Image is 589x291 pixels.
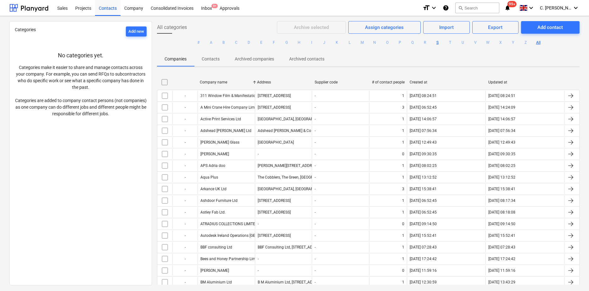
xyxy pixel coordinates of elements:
i: keyboard_arrow_down [430,4,438,12]
div: [DATE] 17:24:42 [410,257,437,261]
button: G [283,39,290,46]
div: - [172,242,198,252]
div: - [315,268,316,273]
div: - [315,222,316,226]
div: - [315,257,316,261]
div: 1 [402,163,404,168]
div: Active Print Services Ltd [200,117,241,121]
div: Adshead [PERSON_NAME] & Co Ltd, [GEOGRAPHIC_DATA] [258,128,355,133]
p: Categories make it easier to share and manage contacts across your company. For example, you can ... [15,64,147,117]
button: K [333,39,341,46]
button: # [195,39,202,46]
div: - [172,265,198,276]
div: 1 [402,245,404,249]
div: [DATE] 07:56:34 [488,128,515,133]
div: - [315,280,316,284]
button: V [472,39,479,46]
div: Export [488,23,502,31]
div: [GEOGRAPHIC_DATA], [GEOGRAPHIC_DATA][PERSON_NAME] [258,187,360,191]
div: [DATE] 13:12:52 [488,175,515,180]
div: Updated at [488,80,562,84]
div: [DATE] 09:30:35 [410,152,437,156]
button: Assign categories [348,21,421,34]
span: All categories [157,24,187,31]
button: Import [423,21,470,34]
div: - [315,163,316,168]
div: Supplier code [315,80,367,84]
button: L [346,39,353,46]
div: [STREET_ADDRESS] [258,105,291,110]
div: - [315,175,316,180]
p: No categories yet. [15,52,147,59]
div: - [172,207,198,217]
div: [DATE] 07:28:43 [410,245,437,249]
p: Archived companies [235,56,274,62]
div: [DATE] 14:06:57 [410,117,437,121]
button: F [270,39,278,46]
div: - [172,126,198,136]
div: Ashdoor Furniture Ltd [200,198,238,203]
div: Bees and Honey Partnership Limited [200,257,262,261]
div: - [315,210,316,214]
div: 1 [402,117,404,121]
div: [DATE] 08:02:25 [488,163,515,168]
div: [DATE] 08:02:25 [410,163,437,168]
button: P [396,39,404,46]
div: [DATE] 15:52:41 [488,233,515,238]
div: [DATE] 15:38:41 [488,187,515,191]
button: J [321,39,328,46]
div: [DATE] 15:52:41 [410,233,437,238]
div: [STREET_ADDRESS] [258,233,291,238]
button: R [421,39,429,46]
button: D [245,39,253,46]
div: - [172,161,198,171]
div: [PERSON_NAME][STREET_ADDRESS] [258,163,319,168]
i: Knowledge base [443,4,449,12]
div: Created at [410,80,483,84]
div: [GEOGRAPHIC_DATA] [258,140,294,145]
div: [GEOGRAPHIC_DATA], [GEOGRAPHIC_DATA], [GEOGRAPHIC_DATA] [258,117,369,121]
div: - [315,94,316,98]
button: I [308,39,316,46]
button: H [295,39,303,46]
div: # of contact people [372,80,405,84]
button: X [497,39,504,46]
div: [PERSON_NAME] Glass [200,140,239,145]
div: 1 [402,198,404,203]
div: [DATE] 12:30:59 [410,280,437,284]
button: E [258,39,265,46]
div: - [315,128,316,133]
div: 3 [402,105,404,110]
div: [STREET_ADDRESS] [258,210,291,214]
div: - [258,152,259,156]
div: - [315,117,316,121]
div: - [258,257,259,261]
i: notifications [504,4,511,12]
div: [DATE] 08:18:08 [488,210,515,214]
div: Assign categories [365,23,404,31]
i: format_size [423,4,430,12]
div: [PERSON_NAME] [200,268,229,273]
div: - [172,277,198,287]
div: [DATE] 09:14:50 [488,222,515,226]
button: O [384,39,391,46]
div: APS Adria doo [200,163,225,168]
div: 0 [402,152,404,156]
div: Adshead [PERSON_NAME] Ltd [200,128,251,133]
div: 0 [402,222,404,226]
div: The Cobblers, The Green, [GEOGRAPHIC_DATA] [258,175,336,180]
div: - [172,114,198,124]
div: BBF Consulting Ltd, [STREET_ADDRESS] [258,245,325,249]
button: U [459,39,467,46]
div: [STREET_ADDRESS] [258,198,291,203]
div: [DATE] 14:06:57 [488,117,515,121]
div: - [315,140,316,145]
i: keyboard_arrow_down [527,4,535,12]
div: [DATE] 12:49:43 [410,140,437,145]
div: - [315,233,316,238]
div: 1 [402,128,404,133]
i: keyboard_arrow_down [572,4,580,12]
div: - [315,187,316,191]
button: Z [522,39,530,46]
div: [DATE] 06:52:45 [410,105,437,110]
